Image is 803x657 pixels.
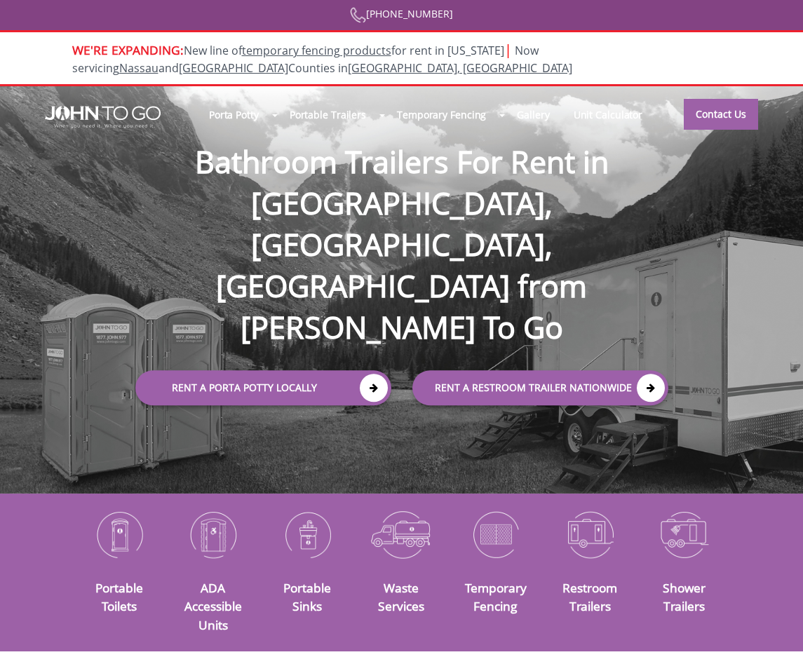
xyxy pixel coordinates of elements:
a: temporary fencing products [242,43,391,58]
a: Restroom Trailers [562,579,617,614]
img: Portable-Toilets-icon_N.png [83,506,156,562]
img: Restroom-Trailers-icon_N.png [553,506,626,562]
a: Portable Trailers [278,100,378,130]
a: Shower Trailers [663,579,706,614]
img: Waste-Services-icon_N.png [365,506,438,562]
a: Unit Calculator [562,100,655,130]
span: WE'RE EXPANDING: [72,41,184,58]
span: New line of for rent in [US_STATE] [72,43,572,76]
img: JOHN to go [45,106,161,128]
h1: Bathroom Trailers For Rent in [GEOGRAPHIC_DATA], [GEOGRAPHIC_DATA], [GEOGRAPHIC_DATA] from [PERSO... [121,96,682,348]
a: [PHONE_NUMBER] [350,7,453,20]
a: Waste Services [378,579,424,614]
a: Nassau [119,60,158,76]
a: Portable Sinks [283,579,331,614]
span: | [504,40,512,59]
a: Porta Potty [197,100,271,130]
img: Temporary-Fencing-cion_N.png [459,506,532,562]
a: Temporary Fencing [385,100,498,130]
a: ADA Accessible Units [184,579,242,633]
a: Temporary Fencing [465,579,527,614]
a: Rent a Porta Potty Locally [135,370,391,405]
a: Contact Us [684,99,758,130]
a: Portable Toilets [95,579,143,614]
img: ADA-Accessible-Units-icon_N.png [177,506,250,562]
a: rent a RESTROOM TRAILER Nationwide [412,370,668,405]
a: [GEOGRAPHIC_DATA] [179,60,288,76]
img: Portable-Sinks-icon_N.png [271,506,344,562]
img: Shower-Trailers-icon_N.png [647,506,720,562]
a: [GEOGRAPHIC_DATA], [GEOGRAPHIC_DATA] [348,60,572,76]
a: Gallery [505,100,561,130]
